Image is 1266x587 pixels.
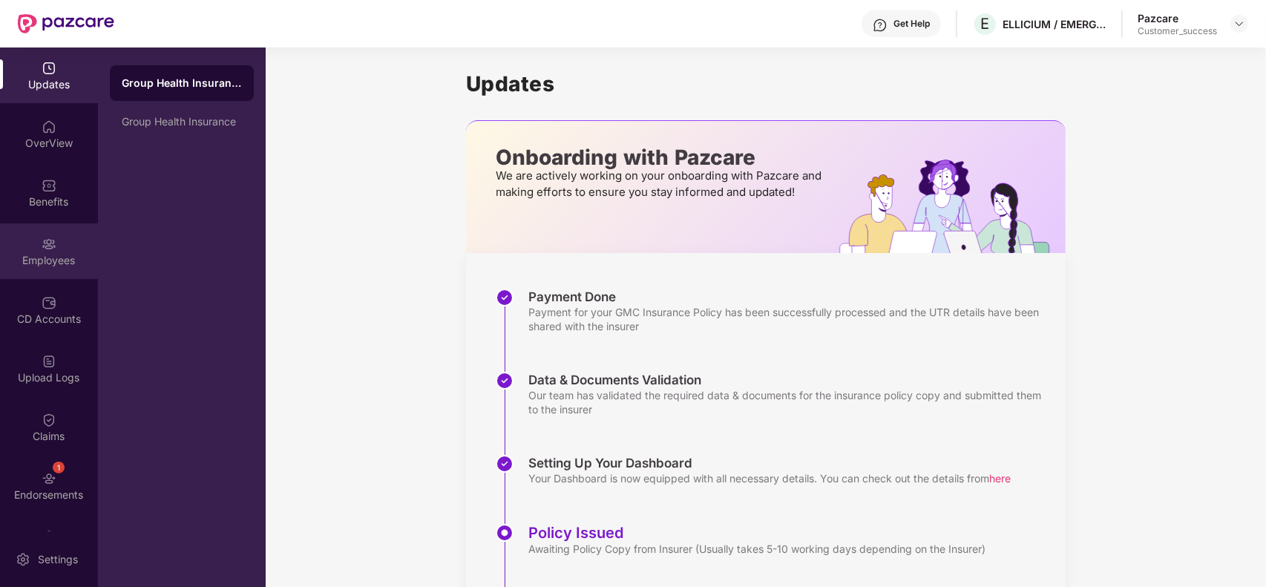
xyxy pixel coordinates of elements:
div: Payment for your GMC Insurance Policy has been successfully processed and the UTR details have be... [528,305,1051,333]
div: 1 [53,462,65,473]
img: svg+xml;base64,PHN2ZyBpZD0iU2V0dGluZy0yMHgyMCIgeG1sbnM9Imh0dHA6Ly93d3cudzMub3JnLzIwMDAvc3ZnIiB3aW... [16,552,30,567]
div: ELLICIUM / EMERGYS SOLUTIONS PRIVATE LIMITED [1003,17,1106,31]
div: Pazcare [1138,11,1217,25]
img: svg+xml;base64,PHN2ZyBpZD0iRW1wbG95ZWVzIiB4bWxucz0iaHR0cDovL3d3dy53My5vcmcvMjAwMC9zdmciIHdpZHRoPS... [42,237,56,252]
img: svg+xml;base64,PHN2ZyBpZD0iRHJvcGRvd24tMzJ4MzIiIHhtbG5zPSJodHRwOi8vd3d3LnczLm9yZy8yMDAwL3N2ZyIgd2... [1233,18,1245,30]
div: Policy Issued [528,524,985,542]
img: svg+xml;base64,PHN2ZyBpZD0iSGVscC0zMngzMiIgeG1sbnM9Imh0dHA6Ly93d3cudzMub3JnLzIwMDAvc3ZnIiB3aWR0aD... [873,18,888,33]
div: Awaiting Policy Copy from Insurer (Usually takes 5-10 working days depending on the Insurer) [528,542,985,556]
h1: Updates [466,71,1066,96]
p: Onboarding with Pazcare [496,151,826,164]
div: Customer_success [1138,25,1217,37]
img: New Pazcare Logo [18,14,114,33]
div: Payment Done [528,289,1051,305]
img: svg+xml;base64,PHN2ZyBpZD0iVXBkYXRlZCIgeG1sbnM9Imh0dHA6Ly93d3cudzMub3JnLzIwMDAvc3ZnIiB3aWR0aD0iMj... [42,61,56,76]
p: We are actively working on your onboarding with Pazcare and making efforts to ensure you stay inf... [496,168,826,200]
div: Your Dashboard is now equipped with all necessary details. You can check out the details from [528,471,1011,485]
div: Data & Documents Validation [528,372,1051,388]
div: Group Health Insurance [122,116,242,128]
img: svg+xml;base64,PHN2ZyBpZD0iVXBsb2FkX0xvZ3MiIGRhdGEtbmFtZT0iVXBsb2FkIExvZ3MiIHhtbG5zPSJodHRwOi8vd3... [42,354,56,369]
img: svg+xml;base64,PHN2ZyBpZD0iRW5kb3JzZW1lbnRzIiB4bWxucz0iaHR0cDovL3d3dy53My5vcmcvMjAwMC9zdmciIHdpZH... [42,471,56,486]
img: svg+xml;base64,PHN2ZyBpZD0iU3RlcC1BY3RpdmUtMzJ4MzIiIHhtbG5zPSJodHRwOi8vd3d3LnczLm9yZy8yMDAwL3N2Zy... [496,524,514,542]
div: Settings [33,552,82,567]
img: svg+xml;base64,PHN2ZyBpZD0iSG9tZSIgeG1sbnM9Imh0dHA6Ly93d3cudzMub3JnLzIwMDAvc3ZnIiB3aWR0aD0iMjAiIG... [42,119,56,134]
img: svg+xml;base64,PHN2ZyBpZD0iU3RlcC1Eb25lLTMyeDMyIiB4bWxucz0iaHR0cDovL3d3dy53My5vcmcvMjAwMC9zdmciIH... [496,289,514,306]
div: Group Health Insurance [122,76,242,91]
img: svg+xml;base64,PHN2ZyBpZD0iU3RlcC1Eb25lLTMyeDMyIiB4bWxucz0iaHR0cDovL3d3dy53My5vcmcvMjAwMC9zdmciIH... [496,455,514,473]
img: hrOnboarding [839,160,1066,253]
span: here [989,472,1011,485]
img: svg+xml;base64,PHN2ZyBpZD0iTXlfT3JkZXJzIiBkYXRhLW5hbWU9Ik15IE9yZGVycyIgeG1sbnM9Imh0dHA6Ly93d3cudz... [42,530,56,545]
div: Our team has validated the required data & documents for the insurance policy copy and submitted ... [528,388,1051,416]
img: svg+xml;base64,PHN2ZyBpZD0iQmVuZWZpdHMiIHhtbG5zPSJodHRwOi8vd3d3LnczLm9yZy8yMDAwL3N2ZyIgd2lkdGg9Ij... [42,178,56,193]
img: svg+xml;base64,PHN2ZyBpZD0iQ2xhaW0iIHhtbG5zPSJodHRwOi8vd3d3LnczLm9yZy8yMDAwL3N2ZyIgd2lkdGg9IjIwIi... [42,413,56,427]
img: svg+xml;base64,PHN2ZyBpZD0iQ0RfQWNjb3VudHMiIGRhdGEtbmFtZT0iQ0QgQWNjb3VudHMiIHhtbG5zPSJodHRwOi8vd3... [42,295,56,310]
div: Setting Up Your Dashboard [528,455,1011,471]
img: svg+xml;base64,PHN2ZyBpZD0iU3RlcC1Eb25lLTMyeDMyIiB4bWxucz0iaHR0cDovL3d3dy53My5vcmcvMjAwMC9zdmciIH... [496,372,514,390]
span: E [981,15,990,33]
div: Get Help [893,18,930,30]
